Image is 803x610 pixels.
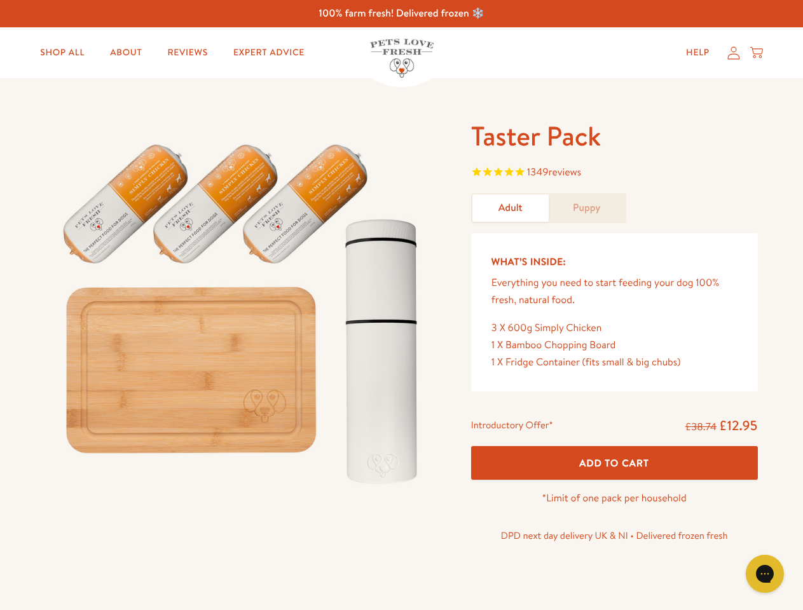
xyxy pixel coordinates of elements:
[471,119,758,154] h1: Taster Pack
[527,165,581,179] span: 1349 reviews
[579,456,649,470] span: Add To Cart
[491,254,738,270] h5: What’s Inside:
[157,40,217,65] a: Reviews
[685,420,717,434] s: £38.74
[739,550,790,597] iframe: Gorgias live chat messenger
[549,194,625,222] a: Puppy
[491,354,738,371] div: 1 X Fridge Container (fits small & big chubs)
[472,194,549,222] a: Adult
[491,274,738,309] p: Everything you need to start feeding your dog 100% fresh, natural food.
[548,165,581,179] span: reviews
[100,40,152,65] a: About
[471,164,758,183] span: Rated 4.8 out of 5 stars 1349 reviews
[676,40,720,65] a: Help
[719,416,758,435] span: £12.95
[370,39,434,78] img: Pets Love Fresh
[46,119,441,498] img: Taster Pack - Adult
[471,417,553,436] div: Introductory Offer*
[491,320,738,337] div: 3 X 600g Simply Chicken
[223,40,315,65] a: Expert Advice
[471,490,758,507] p: *Limit of one pack per household
[30,40,95,65] a: Shop All
[491,338,616,352] span: 1 X Bamboo Chopping Board
[471,527,758,544] p: DPD next day delivery UK & NI • Delivered frozen fresh
[471,446,758,480] button: Add To Cart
